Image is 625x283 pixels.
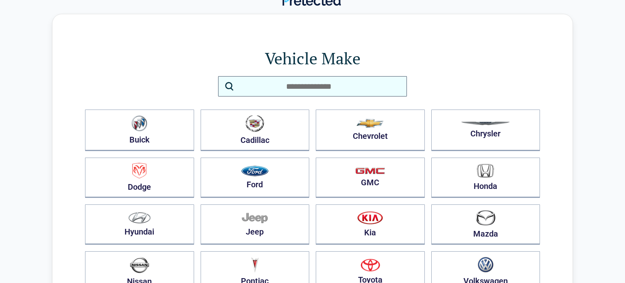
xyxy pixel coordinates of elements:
button: Mazda [431,204,540,245]
button: Hyundai [85,204,194,245]
button: Chrysler [431,110,540,151]
h1: Vehicle Make [85,47,540,70]
button: Cadillac [201,110,310,151]
button: Dodge [85,158,194,198]
button: Honda [431,158,540,198]
button: Chevrolet [316,110,425,151]
button: Jeep [201,204,310,245]
button: Buick [85,110,194,151]
button: Kia [316,204,425,245]
button: GMC [316,158,425,198]
button: Ford [201,158,310,198]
